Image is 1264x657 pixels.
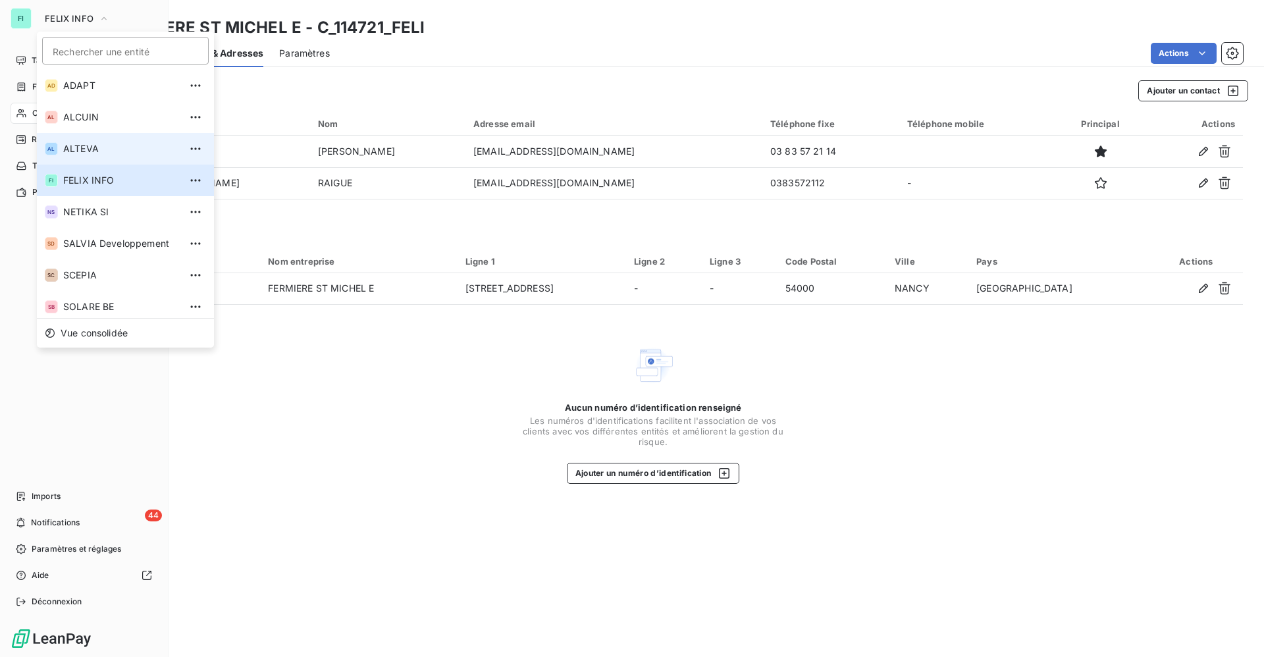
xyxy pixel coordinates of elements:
div: Ville [895,256,961,267]
span: Aide [32,569,49,581]
iframe: Intercom live chat [1219,612,1251,644]
div: Pays [976,256,1141,267]
div: Ligne 3 [710,256,770,267]
span: Tableau de bord [32,55,93,66]
td: FERMIERE ST MICHEL E [260,273,457,305]
span: Contacts & Adresses [168,47,263,60]
div: Nom entreprise [268,256,449,267]
div: Téléphone mobile [907,118,1047,129]
h3: FERMIERE ST MICHEL E - C_114721_FELI [116,16,425,39]
span: Paramètres et réglages [32,543,121,555]
td: [PERSON_NAME] [310,136,465,167]
td: [EMAIL_ADDRESS][DOMAIN_NAME] [465,167,762,199]
span: Imports [32,490,61,502]
button: Ajouter un numéro d’identification [567,463,740,484]
td: [GEOGRAPHIC_DATA] [968,273,1149,305]
div: Ligne 2 [634,256,694,267]
div: Actions [1157,256,1235,267]
span: Déconnexion [32,596,82,608]
span: FELIX INFO [45,13,93,24]
input: placeholder [42,37,209,65]
a: Aide [11,565,157,586]
td: 54000 [777,273,887,305]
td: [STREET_ADDRESS] [458,273,626,305]
span: 44 [145,510,162,521]
div: Principal [1063,118,1138,129]
div: Ligne 1 [465,256,618,267]
span: Factures [32,81,66,93]
span: Les numéros d'identifications facilitent l'association de vos clients avec vos différentes entité... [521,415,785,447]
td: 0383572112 [762,167,899,199]
span: SALVIA Developpement [63,237,180,250]
button: Ajouter un contact [1138,80,1248,101]
div: SC [45,269,58,282]
div: SD [45,237,58,250]
td: [PERSON_NAME] [155,167,310,199]
div: AL [45,142,58,155]
td: - [702,273,777,305]
span: SOLARE BE [63,300,180,313]
span: ADAPT [63,79,180,92]
td: 03 83 57 21 14 [762,136,899,167]
span: FELIX INFO [63,174,180,187]
div: Téléphone fixe [770,118,891,129]
span: Notifications [31,517,80,529]
span: Tâches [32,160,60,172]
span: Vue consolidée [61,327,128,340]
div: Prénom [163,118,302,129]
img: Logo LeanPay [11,628,92,649]
span: Aucun numéro d’identification renseigné [565,402,742,413]
span: Paramètres [279,47,330,60]
td: NANCY [887,273,968,305]
td: [EMAIL_ADDRESS][DOMAIN_NAME] [465,136,762,167]
td: - [626,273,702,305]
button: Actions [1151,43,1217,64]
span: SCEPIA [63,269,180,282]
div: AD [45,79,58,92]
div: FI [45,174,58,187]
span: NETIKA SI [63,205,180,219]
img: Empty state [632,344,674,386]
div: NS [45,205,58,219]
span: ALTEVA [63,142,180,155]
span: Clients [32,107,59,119]
div: Code Postal [785,256,879,267]
div: AL [45,111,58,124]
span: ALCUIN [63,111,180,124]
div: Actions [1154,118,1235,129]
div: FI [11,8,32,29]
span: Relances [32,134,66,145]
td: RAIGUE [310,167,465,199]
div: Nom [318,118,458,129]
div: SB [45,300,58,313]
span: Paiements [32,186,72,198]
td: - [899,167,1055,199]
div: Adresse email [473,118,754,129]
